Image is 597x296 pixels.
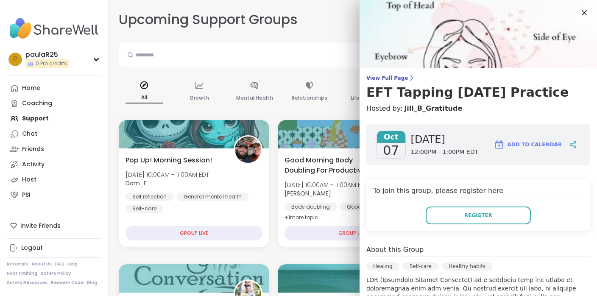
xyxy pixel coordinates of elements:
[190,93,209,103] p: Growth
[494,140,504,150] img: ShareWell Logomark
[373,186,583,198] h4: To join this group, please register here
[383,143,399,158] span: 07
[22,99,52,108] div: Coaching
[177,193,248,201] div: General mental health
[7,81,101,96] a: Home
[22,160,45,169] div: Activity
[67,261,78,267] a: Help
[235,137,261,163] img: Dom_F
[22,176,36,184] div: Host
[7,187,101,203] a: PSI
[236,93,273,103] p: Mental Health
[366,75,590,100] a: View Full PageEFT Tapping [DATE] Practice
[7,157,101,172] a: Activity
[126,204,163,213] div: Self-care
[22,145,44,154] div: Friends
[7,261,28,267] a: Referrals
[464,212,492,219] span: Register
[7,240,101,256] a: Logout
[7,280,47,286] a: Safety Resources
[508,141,562,148] span: Add to Calendar
[36,60,67,67] span: 0 Pro credits
[411,133,478,146] span: [DATE]
[51,280,84,286] a: Redeem Code
[340,203,396,211] div: Good company
[442,262,492,271] div: Healthy habits
[55,261,64,267] a: FAQ
[366,245,424,255] h4: About this Group
[13,54,17,65] span: p
[404,103,462,114] a: Jill_B_Gratitude
[126,170,209,179] span: [DATE] 10:00AM - 11:00AM EDT
[126,226,262,240] div: GROUP LIVE
[285,181,368,189] span: [DATE] 10:00AM - 11:00AM EDT
[126,193,173,201] div: Self reflection
[22,130,37,138] div: Chat
[126,155,212,165] span: Pop Up! Morning Session!
[292,93,327,103] p: Relationships
[25,50,69,59] div: paulaR25
[366,75,590,81] span: View Full Page
[87,280,97,286] a: Blog
[366,262,399,271] div: Healing
[126,179,147,187] b: Dom_F
[285,203,337,211] div: Body doubling
[22,84,40,92] div: Home
[426,207,531,224] button: Register
[41,271,71,276] a: Safety Policy
[126,92,163,103] p: All
[366,103,590,114] h4: Hosted by:
[351,93,379,103] p: Life Events
[7,172,101,187] a: Host
[403,262,438,271] div: Self-care
[7,126,101,142] a: Chat
[22,191,31,199] div: PSI
[7,218,101,233] div: Invite Friends
[7,142,101,157] a: Friends
[377,131,405,143] span: Oct
[366,85,590,100] h3: EFT Tapping [DATE] Practice
[7,96,101,111] a: Coaching
[7,14,101,43] img: ShareWell Nav Logo
[285,226,421,240] div: GROUP LIVE
[490,134,566,155] button: Add to Calendar
[21,244,43,252] div: Logout
[285,189,331,198] b: [PERSON_NAME]
[285,155,383,176] span: Good Morning Body Doubling For Productivity
[31,261,52,267] a: About Us
[119,10,298,29] h2: Upcoming Support Groups
[411,148,478,156] span: 12:00PM - 1:00PM EDT
[7,271,37,276] a: Host Training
